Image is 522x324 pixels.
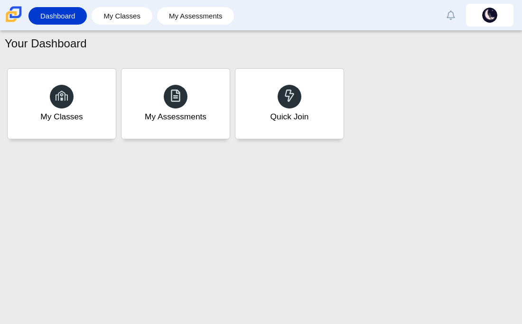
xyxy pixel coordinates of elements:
[33,7,82,25] a: Dashboard
[482,8,497,23] img: jayden.gonzalezrod.m1kUX3
[40,111,83,123] div: My Classes
[4,4,24,24] img: Carmen School of Science & Technology
[270,111,309,123] div: Quick Join
[5,36,87,52] h1: Your Dashboard
[7,68,116,139] a: My Classes
[4,18,24,26] a: Carmen School of Science & Technology
[96,7,148,25] a: My Classes
[162,7,230,25] a: My Assessments
[121,68,230,139] a: My Assessments
[145,111,206,123] div: My Assessments
[235,68,344,139] a: Quick Join
[440,5,461,26] a: Alerts
[466,4,513,27] a: jayden.gonzalezrod.m1kUX3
